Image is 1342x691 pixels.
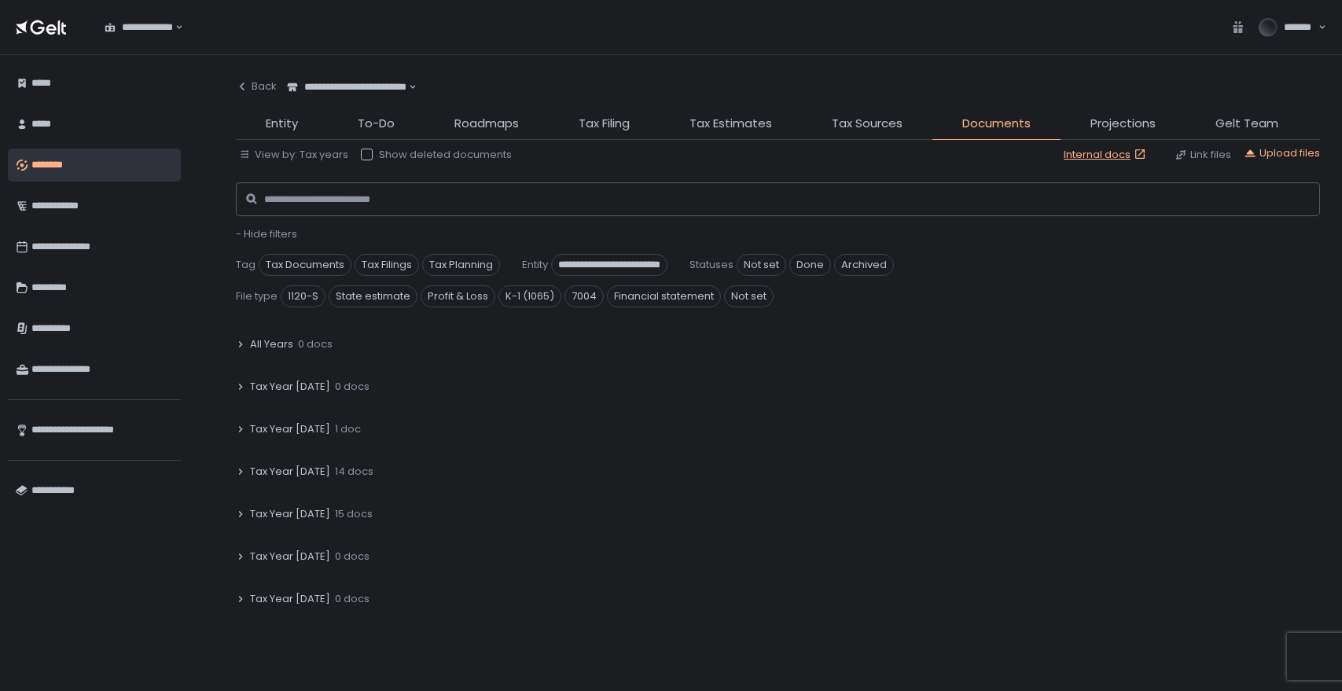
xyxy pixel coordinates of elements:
span: Tax Year [DATE] [250,465,330,479]
button: Link files [1175,148,1231,162]
span: Not set [737,254,786,276]
span: Tax Planning [422,254,500,276]
span: Tax Year [DATE] [250,549,330,564]
span: Tax Documents [259,254,351,276]
span: Done [789,254,831,276]
span: 0 docs [335,549,370,564]
button: Upload files [1244,146,1320,160]
span: 0 docs [335,592,370,606]
span: Tax Sources [832,115,903,133]
span: Gelt Team [1215,115,1278,133]
span: 14 docs [335,465,373,479]
span: Tax Estimates [689,115,772,133]
span: 0 docs [298,337,333,351]
button: - Hide filters [236,227,297,241]
span: Projections [1090,115,1156,133]
span: State estimate [329,285,417,307]
span: 7004 [564,285,604,307]
span: 0 docs [335,380,370,394]
span: Entity [266,115,298,133]
span: K-1 (1065) [498,285,561,307]
span: Archived [834,254,894,276]
span: Tax Year [DATE] [250,422,330,436]
span: Not set [724,285,774,307]
span: Financial statement [607,285,721,307]
span: - Hide filters [236,226,297,241]
span: 1120-S [281,285,325,307]
span: 1 doc [335,422,361,436]
span: Statuses [689,258,734,272]
div: Search for option [94,11,183,44]
span: To-Do [358,115,395,133]
span: Tax Filing [579,115,630,133]
span: Tax Year [DATE] [250,592,330,606]
span: Roadmaps [454,115,519,133]
span: 15 docs [335,507,373,521]
button: View by: Tax years [239,148,348,162]
span: Profit & Loss [421,285,495,307]
span: File type [236,289,278,303]
span: Tax Year [DATE] [250,507,330,521]
span: Tag [236,258,256,272]
span: Tax Year [DATE] [250,380,330,394]
span: Tax Filings [355,254,419,276]
span: All Years [250,337,293,351]
button: Back [236,71,277,102]
input: Search for option [406,79,407,95]
a: Internal docs [1064,148,1149,162]
div: Search for option [277,71,417,104]
span: Documents [962,115,1031,133]
span: Entity [522,258,548,272]
div: Back [236,79,277,94]
input: Search for option [173,20,174,35]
